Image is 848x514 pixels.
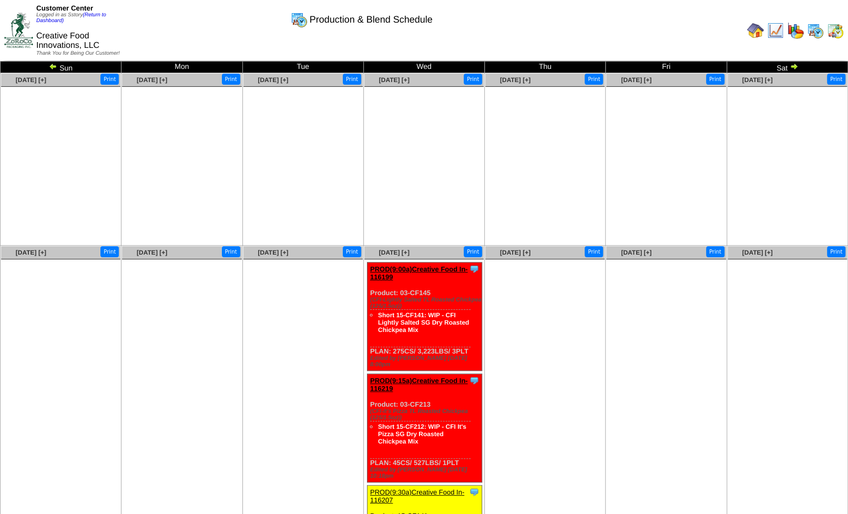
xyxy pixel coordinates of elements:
td: Sun [1,62,121,73]
div: Edited by [PERSON_NAME] [DATE] 10:18pm [370,467,482,479]
div: Product: 03-CF213 PLAN: 45CS / 527LBS / 1PLT [367,374,482,482]
button: Print [585,74,603,85]
div: Edited by [PERSON_NAME] [DATE] 8:00pm [370,355,482,368]
td: Wed [363,62,484,73]
img: calendarprod.gif [807,22,824,39]
button: Print [100,246,119,257]
a: (Return to Dashboard) [36,12,106,24]
a: [DATE] [+] [137,76,167,84]
img: Tooltip [469,487,479,497]
span: Production & Blend Schedule [310,14,433,25]
button: Print [100,74,119,85]
img: Tooltip [469,264,479,274]
span: Creative Food Innovations, LLC [36,32,99,50]
a: [DATE] [+] [137,249,167,256]
img: Tooltip [469,375,479,386]
div: (CFI-Lightly Salted TL Roasted Chickpea (125/1.5oz)) [370,297,482,309]
button: Print [343,74,361,85]
a: [DATE] [+] [258,249,288,256]
td: Mon [121,62,242,73]
button: Print [827,246,845,257]
button: Print [343,246,361,257]
span: Thank You for Being Our Customer! [36,51,120,56]
a: [DATE] [+] [500,76,530,84]
img: home.gif [747,22,764,39]
a: [DATE] [+] [16,249,46,256]
a: PROD(9:15a)Creative Food In-116219 [370,377,468,392]
a: [DATE] [+] [621,76,651,84]
img: ZoRoCo_Logo(Green%26Foil)%20jpg.webp [4,13,33,48]
button: Print [706,246,724,257]
td: Thu [485,62,606,73]
a: [DATE] [+] [16,76,46,84]
a: [DATE] [+] [742,249,772,256]
button: Print [827,74,845,85]
div: (CFI-It's Pizza TL Roasted Chickpea (125/1.5oz)) [370,408,482,421]
img: calendarinout.gif [827,22,844,39]
span: Logged in as Sstory [36,12,106,24]
button: Print [706,74,724,85]
a: [DATE] [+] [742,76,772,84]
img: graph.gif [787,22,804,39]
a: PROD(9:00a)Creative Food In-116199 [370,265,468,281]
span: Customer Center [36,4,93,12]
img: line_graph.gif [767,22,784,39]
td: Fri [606,62,727,73]
a: [DATE] [+] [258,76,288,84]
img: calendarprod.gif [291,11,308,28]
img: arrowleft.gif [49,62,57,70]
td: Sat [727,62,847,73]
td: Tue [242,62,363,73]
a: [DATE] [+] [379,76,410,84]
a: [DATE] [+] [621,249,651,256]
button: Print [464,246,482,257]
a: Short 15-CF141: WIP - CFI Lightly Salted SG Dry Roasted Chickpea Mix [378,311,469,334]
button: Print [464,74,482,85]
button: Print [222,246,240,257]
button: Print [222,74,240,85]
a: [DATE] [+] [500,249,530,256]
button: Print [585,246,603,257]
img: arrowright.gif [790,62,798,70]
a: PROD(9:30a)Creative Food In-116207 [370,488,464,504]
a: Short 15-CF212: WIP - CFI It's Pizza SG Dry Roasted Chickpea Mix [378,423,466,445]
a: [DATE] [+] [379,249,410,256]
div: Product: 03-CF145 PLAN: 275CS / 3,223LBS / 3PLT [367,263,482,371]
